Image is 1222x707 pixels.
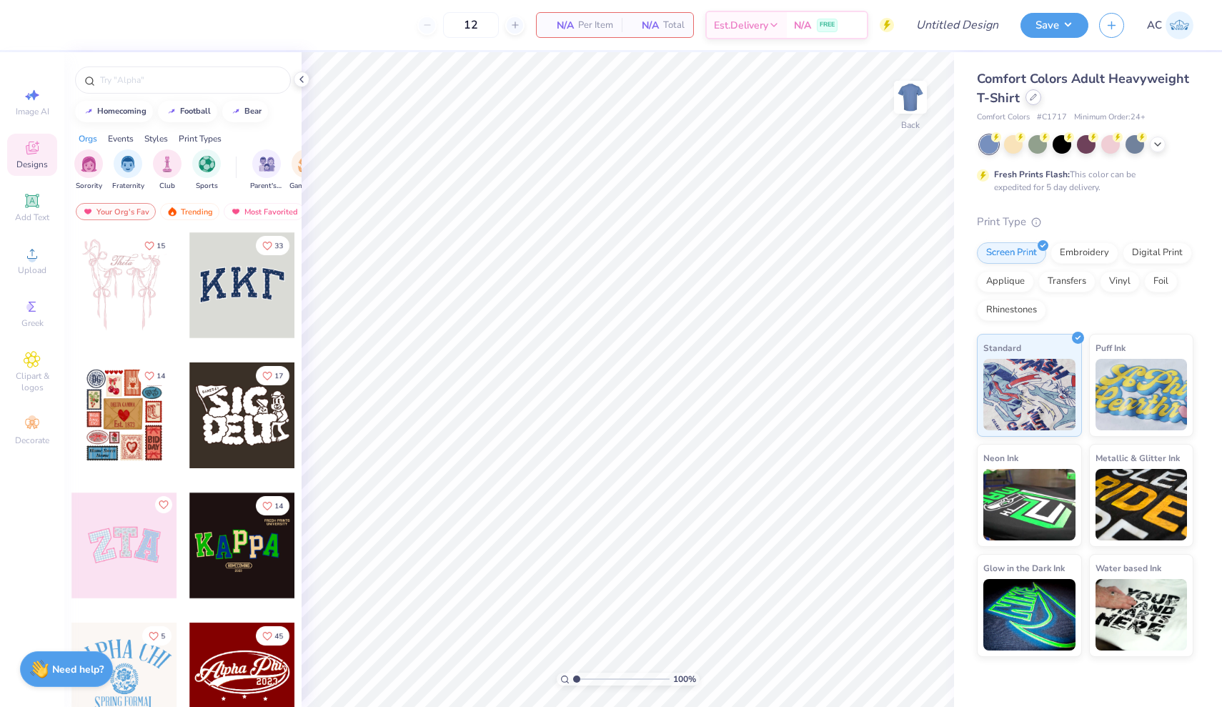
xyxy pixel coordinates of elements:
div: Applique [977,271,1034,292]
div: Back [901,119,920,132]
span: 14 [274,503,283,510]
img: Water based Ink [1096,579,1188,651]
img: Metallic & Glitter Ink [1096,469,1188,540]
img: most_fav.gif [82,207,94,217]
button: Like [256,626,289,646]
button: Like [138,366,172,385]
img: trend_line.gif [166,107,177,116]
div: Trending [160,203,219,220]
span: 15 [157,242,165,249]
img: Standard [983,359,1076,430]
div: Your Org's Fav [76,203,156,220]
span: Minimum Order: 24 + [1074,112,1146,124]
div: Digital Print [1123,242,1192,264]
strong: Fresh Prints Flash: [994,169,1070,180]
span: Fraternity [112,181,144,192]
div: Events [108,132,134,145]
div: filter for Parent's Weekend [250,149,283,192]
img: Parent's Weekend Image [259,156,275,172]
button: Like [138,236,172,255]
button: Like [142,626,172,646]
div: Print Types [179,132,222,145]
img: Club Image [159,156,175,172]
span: Upload [18,264,46,276]
span: AC [1147,17,1162,34]
div: filter for Sports [192,149,221,192]
span: Greek [21,317,44,329]
button: bear [222,101,268,122]
div: Most Favorited [224,203,304,220]
div: Styles [144,132,168,145]
div: filter for Game Day [289,149,322,192]
div: filter for Club [153,149,182,192]
button: Like [256,236,289,255]
strong: Need help? [52,663,104,676]
button: filter button [74,149,103,192]
img: Neon Ink [983,469,1076,540]
button: filter button [289,149,322,192]
span: 45 [274,633,283,640]
span: 17 [274,372,283,380]
span: Est. Delivery [714,18,768,33]
span: Decorate [15,435,49,446]
div: Print Type [977,214,1193,230]
button: Like [256,366,289,385]
span: N/A [794,18,811,33]
span: 33 [274,242,283,249]
div: Orgs [79,132,97,145]
div: Embroidery [1050,242,1118,264]
span: Sorority [76,181,102,192]
span: Puff Ink [1096,340,1126,355]
div: bear [244,107,262,115]
span: Comfort Colors Adult Heavyweight T-Shirt [977,70,1189,107]
span: Parent's Weekend [250,181,283,192]
span: 14 [157,372,165,380]
img: Back [896,83,925,112]
img: Sports Image [199,156,215,172]
div: filter for Sorority [74,149,103,192]
span: # C1717 [1037,112,1067,124]
button: filter button [250,149,283,192]
div: Rhinestones [977,300,1046,321]
img: Fraternity Image [120,156,136,172]
span: Game Day [289,181,322,192]
span: Club [159,181,175,192]
div: Vinyl [1100,271,1140,292]
span: Designs [16,159,48,170]
span: N/A [630,18,659,33]
img: Ava Campbell [1166,11,1193,39]
span: N/A [545,18,574,33]
span: Metallic & Glitter Ink [1096,450,1180,465]
div: Foil [1144,271,1178,292]
span: FREE [820,20,835,30]
button: filter button [112,149,144,192]
div: football [180,107,211,115]
img: Glow in the Dark Ink [983,579,1076,651]
button: Save [1020,13,1088,38]
div: homecoming [97,107,146,115]
span: Water based Ink [1096,560,1161,575]
span: 100 % [673,673,696,686]
span: Add Text [15,212,49,223]
input: Try "Alpha" [99,73,282,87]
span: Glow in the Dark Ink [983,560,1065,575]
img: trend_line.gif [83,107,94,116]
img: Sorority Image [81,156,97,172]
span: Image AI [16,106,49,117]
img: Game Day Image [298,156,314,172]
button: Like [256,496,289,515]
input: – – [443,12,499,38]
img: most_fav.gif [230,207,242,217]
span: Comfort Colors [977,112,1030,124]
img: Puff Ink [1096,359,1188,430]
button: homecoming [75,101,153,122]
button: football [158,101,217,122]
span: Clipart & logos [7,370,57,393]
img: trend_line.gif [230,107,242,116]
img: trending.gif [167,207,178,217]
input: Untitled Design [905,11,1010,39]
div: Screen Print [977,242,1046,264]
div: filter for Fraternity [112,149,144,192]
div: This color can be expedited for 5 day delivery. [994,168,1170,194]
button: filter button [192,149,221,192]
